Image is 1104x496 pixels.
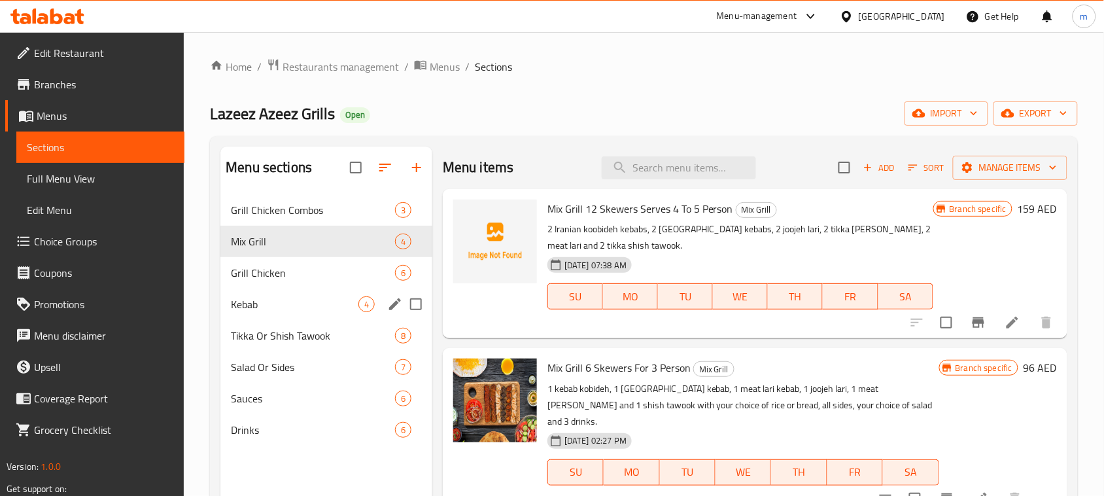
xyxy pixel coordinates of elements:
[693,361,734,377] div: Mix Grill
[859,9,945,24] div: [GEOGRAPHIC_DATA]
[776,463,821,482] span: TH
[953,156,1067,180] button: Manage items
[231,202,395,218] span: Grill Chicken Combos
[210,58,1078,75] nav: breadcrumb
[340,109,370,120] span: Open
[900,158,953,178] span: Sort items
[823,283,878,310] button: FR
[34,234,174,249] span: Choice Groups
[37,108,174,124] span: Menus
[547,459,604,486] button: SU
[220,383,432,414] div: Sauces6
[713,283,768,310] button: WE
[833,463,878,482] span: FR
[16,132,184,163] a: Sections
[231,328,395,344] span: Tikka Or Shish Tawook
[34,296,174,312] span: Promotions
[16,194,184,226] a: Edit Menu
[231,234,395,249] span: Mix Grill
[220,257,432,289] div: Grill Chicken6
[395,328,411,344] div: items
[559,434,632,447] span: [DATE] 02:27 PM
[858,158,900,178] span: Add item
[226,158,312,177] h2: Menu sections
[665,463,710,482] span: TU
[858,158,900,178] button: Add
[905,158,948,178] button: Sort
[736,202,777,218] div: Mix Grill
[220,320,432,351] div: Tikka Or Shish Tawook8
[5,289,184,320] a: Promotions
[950,362,1018,374] span: Branch specific
[34,77,174,92] span: Branches
[34,359,174,375] span: Upsell
[547,283,603,310] button: SU
[1031,307,1062,338] button: delete
[231,359,395,375] span: Salad Or Sides
[5,69,184,100] a: Branches
[395,359,411,375] div: items
[430,59,460,75] span: Menus
[220,351,432,383] div: Salad Or Sides7
[220,226,432,257] div: Mix Grill4
[27,171,174,186] span: Full Menu View
[396,236,411,248] span: 4
[5,320,184,351] a: Menu disclaimer
[827,459,883,486] button: FR
[414,58,460,75] a: Menus
[257,59,262,75] li: /
[231,422,395,438] div: Drinks
[768,283,823,310] button: TH
[883,459,939,486] button: SA
[443,158,514,177] h2: Menu items
[771,459,827,486] button: TH
[547,358,691,378] span: Mix Grill 6 Skewers For 3 Person
[231,265,395,281] span: Grill Chicken
[385,294,405,314] button: edit
[905,101,988,126] button: import
[908,160,944,175] span: Sort
[831,154,858,181] span: Select section
[5,351,184,383] a: Upsell
[861,160,897,175] span: Add
[396,424,411,436] span: 6
[608,287,653,306] span: MO
[41,458,61,475] span: 1.0.0
[736,202,776,217] span: Mix Grill
[915,105,978,122] span: import
[27,139,174,155] span: Sections
[5,226,184,257] a: Choice Groups
[963,307,994,338] button: Branch-specific-item
[773,287,818,306] span: TH
[396,330,411,342] span: 8
[210,59,252,75] a: Home
[721,463,766,482] span: WE
[7,458,39,475] span: Version:
[717,9,797,24] div: Menu-management
[828,287,872,306] span: FR
[660,459,716,486] button: TU
[993,101,1078,126] button: export
[34,45,174,61] span: Edit Restaurant
[658,283,713,310] button: TU
[1005,315,1020,330] a: Edit menu item
[231,391,395,406] div: Sauces
[553,463,598,482] span: SU
[5,100,184,132] a: Menus
[358,296,375,312] div: items
[5,414,184,446] a: Grocery Checklist
[602,156,756,179] input: search
[401,152,432,183] button: Add section
[34,328,174,344] span: Menu disclaimer
[396,267,411,279] span: 6
[231,296,358,312] span: Kebab
[396,361,411,374] span: 7
[694,362,734,377] span: Mix Grill
[716,459,771,486] button: WE
[34,265,174,281] span: Coupons
[220,289,432,320] div: Kebab4edit
[34,391,174,406] span: Coverage Report
[933,309,960,336] span: Select to update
